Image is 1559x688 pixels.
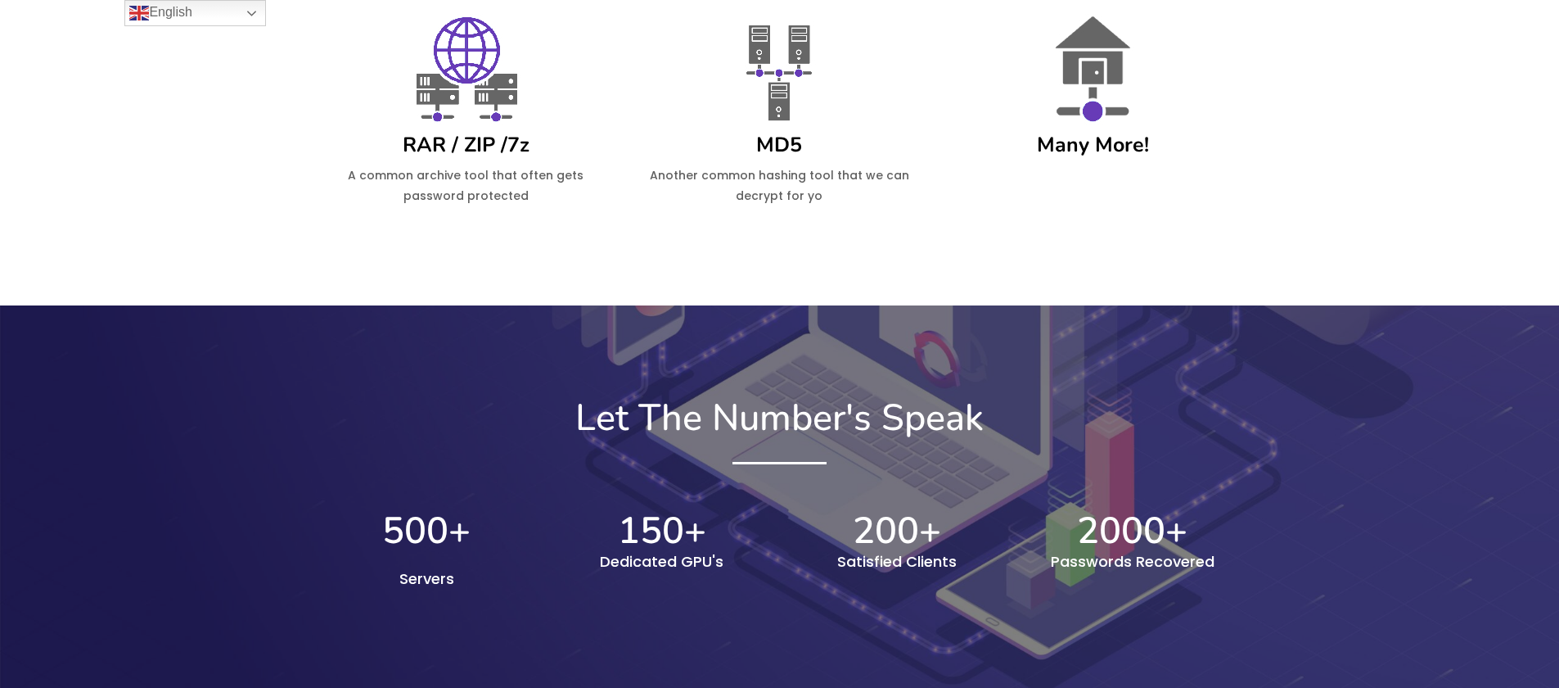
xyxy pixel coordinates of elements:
[129,3,149,23] img: en
[684,506,706,556] span: +
[944,135,1241,156] h4: Many More!
[1165,506,1187,556] span: +
[919,506,941,556] span: +
[1051,551,1214,572] span: Passwords Recovered
[618,506,684,556] span: 150
[382,506,448,556] span: 500
[448,506,471,556] span: +
[600,551,723,572] span: Dedicated GPU's
[853,506,919,556] span: 200
[318,135,615,156] h4: RAR / ZIP /7z
[837,551,957,572] span: Satisfied Clients
[318,165,615,206] p: A common archive tool that often gets password protected
[1077,506,1165,556] span: 2000
[404,7,527,130] img: icon6
[718,7,840,130] img: icon5
[631,135,928,156] h4: MD5
[1032,7,1155,130] img: icon2
[631,165,928,206] p: Another common hashing tool that we can decrypt for yo
[309,396,1250,441] h2: Let The Number's Speak
[399,568,454,589] span: Servers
